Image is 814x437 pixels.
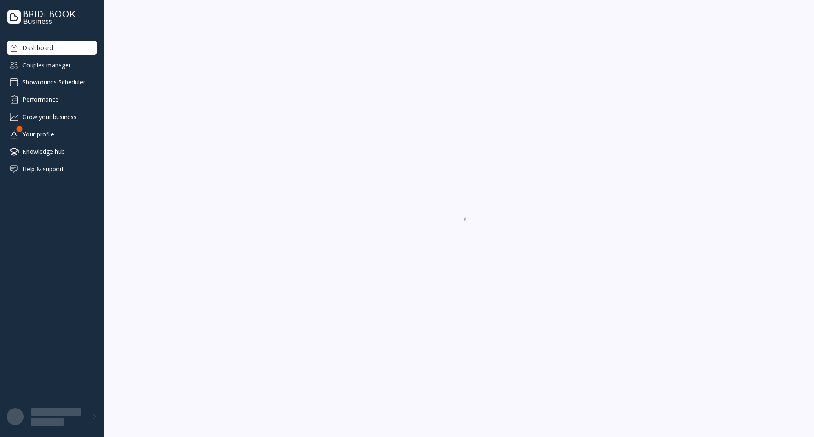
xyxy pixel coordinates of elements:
[7,127,97,141] a: Your profile1
[772,396,814,437] iframe: Chat Widget
[7,92,97,106] a: Performance
[7,58,97,72] a: Couples manager
[7,110,97,124] a: Grow your business
[7,162,97,176] a: Help & support
[17,126,23,132] div: 1
[7,41,97,55] a: Dashboard
[7,127,97,141] div: Your profile
[7,75,97,89] a: Showrounds Scheduler
[7,145,97,159] a: Knowledge hub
